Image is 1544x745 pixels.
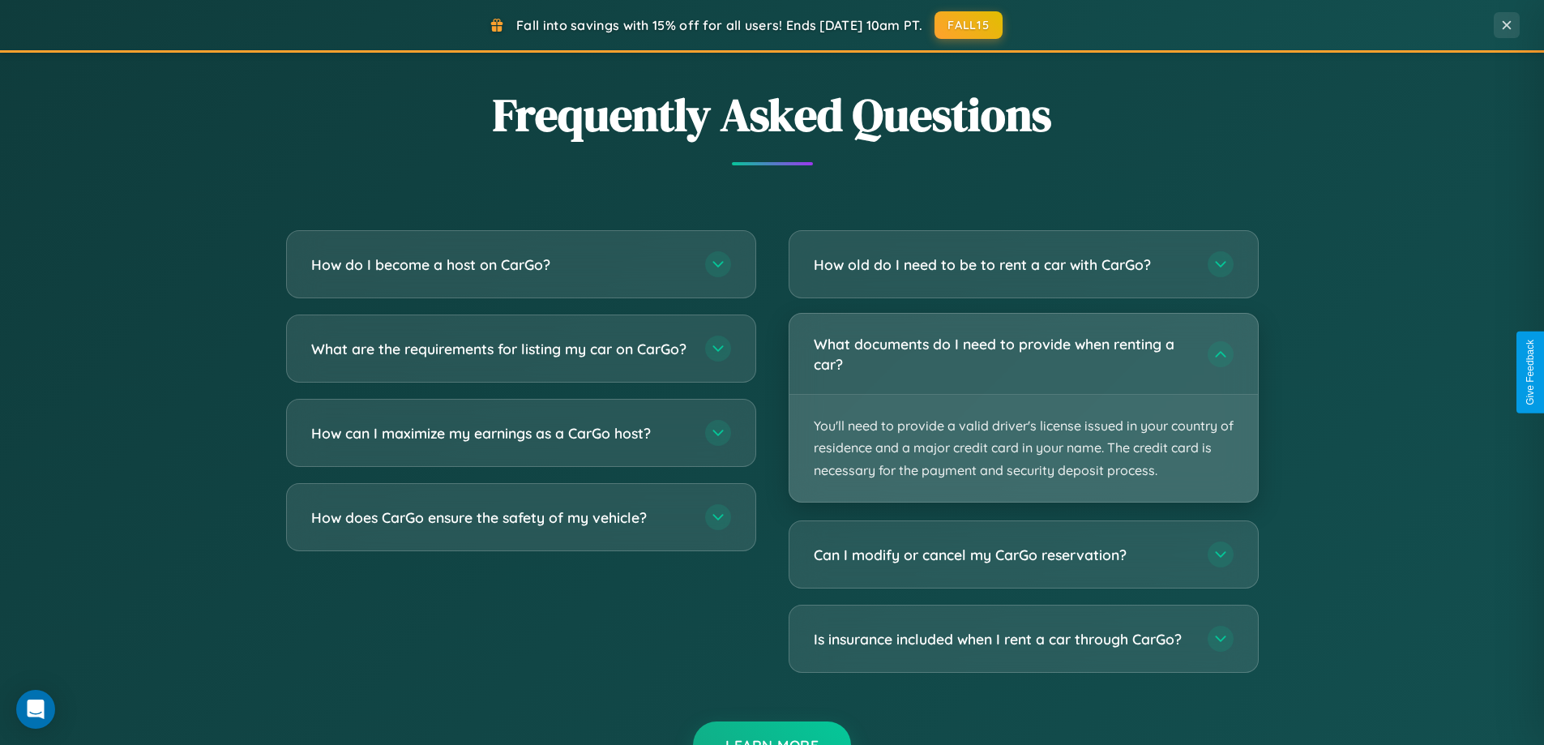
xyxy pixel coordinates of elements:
[311,339,689,359] h3: What are the requirements for listing my car on CarGo?
[814,334,1191,374] h3: What documents do I need to provide when renting a car?
[311,423,689,443] h3: How can I maximize my earnings as a CarGo host?
[1525,340,1536,405] div: Give Feedback
[286,83,1259,146] h2: Frequently Asked Questions
[814,629,1191,649] h3: Is insurance included when I rent a car through CarGo?
[935,11,1003,39] button: FALL15
[814,545,1191,565] h3: Can I modify or cancel my CarGo reservation?
[516,17,922,33] span: Fall into savings with 15% off for all users! Ends [DATE] 10am PT.
[814,255,1191,275] h3: How old do I need to be to rent a car with CarGo?
[789,395,1258,502] p: You'll need to provide a valid driver's license issued in your country of residence and a major c...
[16,690,55,729] div: Open Intercom Messenger
[311,507,689,528] h3: How does CarGo ensure the safety of my vehicle?
[311,255,689,275] h3: How do I become a host on CarGo?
